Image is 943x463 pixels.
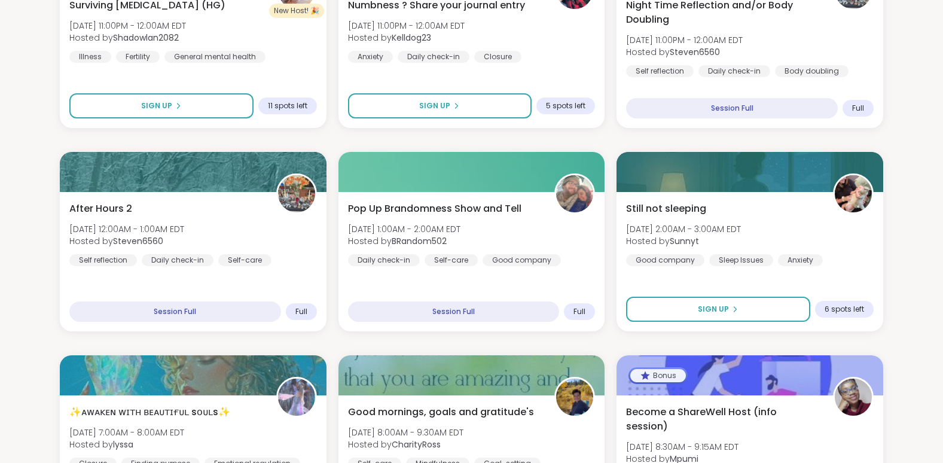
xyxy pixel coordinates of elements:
[392,32,431,44] b: Kelldog23
[626,235,741,247] span: Hosted by
[392,438,441,450] b: CharityRoss
[392,235,447,247] b: BRandom502
[474,51,521,63] div: Closure
[775,65,849,77] div: Body doubling
[69,32,186,44] span: Hosted by
[113,438,133,450] b: lyssa
[425,254,478,266] div: Self-care
[835,379,872,416] img: Mpumi
[626,441,738,453] span: [DATE] 8:30AM - 9:15AM EDT
[556,175,593,212] img: BRandom502
[556,379,593,416] img: CharityRoss
[483,254,561,266] div: Good company
[69,438,184,450] span: Hosted by
[69,51,111,63] div: Illness
[69,20,186,32] span: [DATE] 11:00PM - 12:00AM EDT
[269,4,324,18] div: New Host! 🎉
[852,103,864,113] span: Full
[626,297,810,322] button: Sign Up
[348,405,534,419] span: Good mornings, goals and gratitude's
[141,100,172,111] span: Sign Up
[348,93,532,118] button: Sign Up
[419,100,450,111] span: Sign Up
[626,202,706,216] span: Still not sleeping
[778,254,823,266] div: Anxiety
[69,301,281,322] div: Session Full
[142,254,213,266] div: Daily check-in
[670,235,699,247] b: Sunnyt
[626,254,704,266] div: Good company
[835,175,872,212] img: Sunnyt
[709,254,773,266] div: Sleep Issues
[626,46,743,58] span: Hosted by
[348,438,463,450] span: Hosted by
[348,235,460,247] span: Hosted by
[626,223,741,235] span: [DATE] 2:00AM - 3:00AM EDT
[348,223,460,235] span: [DATE] 1:00AM - 2:00AM EDT
[698,65,770,77] div: Daily check-in
[113,32,179,44] b: Shadowlan2082
[348,202,521,216] span: Pop Up Brandomness Show and Tell
[218,254,271,266] div: Self-care
[69,405,230,419] span: ✨ᴀᴡᴀᴋᴇɴ ᴡɪᴛʜ ʙᴇᴀᴜᴛɪғᴜʟ sᴏᴜʟs✨
[164,51,265,63] div: General mental health
[398,51,469,63] div: Daily check-in
[546,101,585,111] span: 5 spots left
[348,301,560,322] div: Session Full
[116,51,160,63] div: Fertility
[573,307,585,316] span: Full
[69,254,137,266] div: Self reflection
[698,304,729,315] span: Sign Up
[825,304,864,314] span: 6 spots left
[626,405,820,434] span: Become a ShareWell Host (info session)
[626,98,838,118] div: Session Full
[630,369,686,382] div: Bonus
[268,101,307,111] span: 11 spots left
[69,235,184,247] span: Hosted by
[69,93,254,118] button: Sign Up
[278,175,315,212] img: Steven6560
[348,32,465,44] span: Hosted by
[348,20,465,32] span: [DATE] 11:00PM - 12:00AM EDT
[295,307,307,316] span: Full
[113,235,163,247] b: Steven6560
[348,427,463,438] span: [DATE] 8:00AM - 9:30AM EDT
[69,202,132,216] span: After Hours 2
[69,223,184,235] span: [DATE] 12:00AM - 1:00AM EDT
[626,65,694,77] div: Self reflection
[626,34,743,46] span: [DATE] 11:00PM - 12:00AM EDT
[69,427,184,438] span: [DATE] 7:00AM - 8:00AM EDT
[348,254,420,266] div: Daily check-in
[278,379,315,416] img: lyssa
[348,51,393,63] div: Anxiety
[670,46,720,58] b: Steven6560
